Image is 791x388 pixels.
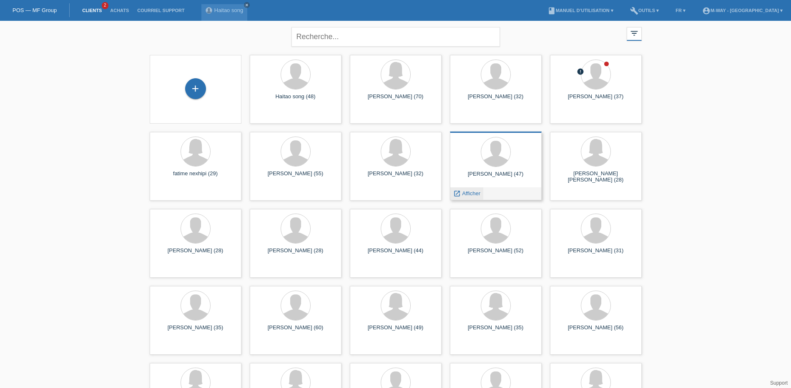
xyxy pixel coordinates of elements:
a: Achats [106,8,133,13]
a: account_circlem-way - [GEOGRAPHIC_DATA] ▾ [698,8,787,13]
div: [PERSON_NAME] (28) [256,247,335,261]
div: [PERSON_NAME] (32) [457,93,535,107]
a: POS — MF Group [13,7,57,13]
div: [PERSON_NAME] [PERSON_NAME] (28) [557,170,635,184]
i: filter_list [630,29,639,38]
div: [PERSON_NAME] (60) [256,324,335,338]
i: account_circle [702,7,711,15]
a: bookManuel d’utilisation ▾ [543,8,618,13]
span: 2 [102,2,108,9]
a: Clients [78,8,106,13]
div: Non confirmé, en cours [577,68,584,77]
span: Afficher [462,190,480,196]
a: Support [770,380,788,386]
div: [PERSON_NAME] (70) [357,93,435,107]
i: launch [453,190,461,197]
input: Recherche... [291,27,500,47]
div: [PERSON_NAME] (49) [357,324,435,338]
a: launch Afficher [453,190,480,196]
div: [PERSON_NAME] (37) [557,93,635,107]
div: fatime nexhipi (29) [156,170,235,184]
i: error [577,68,584,75]
i: build [630,7,638,15]
i: book [547,7,556,15]
div: Enregistrer le client [186,82,206,96]
div: [PERSON_NAME] (35) [156,324,235,338]
a: buildOutils ▾ [626,8,663,13]
a: close [244,2,250,8]
div: [PERSON_NAME] (52) [457,247,535,261]
a: FR ▾ [671,8,690,13]
a: Haitao song [214,7,243,13]
div: [PERSON_NAME] (56) [557,324,635,338]
div: [PERSON_NAME] (55) [256,170,335,184]
div: [PERSON_NAME] (35) [457,324,535,338]
a: Courriel Support [133,8,188,13]
i: close [245,3,249,7]
div: [PERSON_NAME] (44) [357,247,435,261]
div: [PERSON_NAME] (32) [357,170,435,184]
div: [PERSON_NAME] (28) [156,247,235,261]
div: [PERSON_NAME] (47) [457,171,535,184]
div: [PERSON_NAME] (31) [557,247,635,261]
div: Haitao song (48) [256,93,335,107]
